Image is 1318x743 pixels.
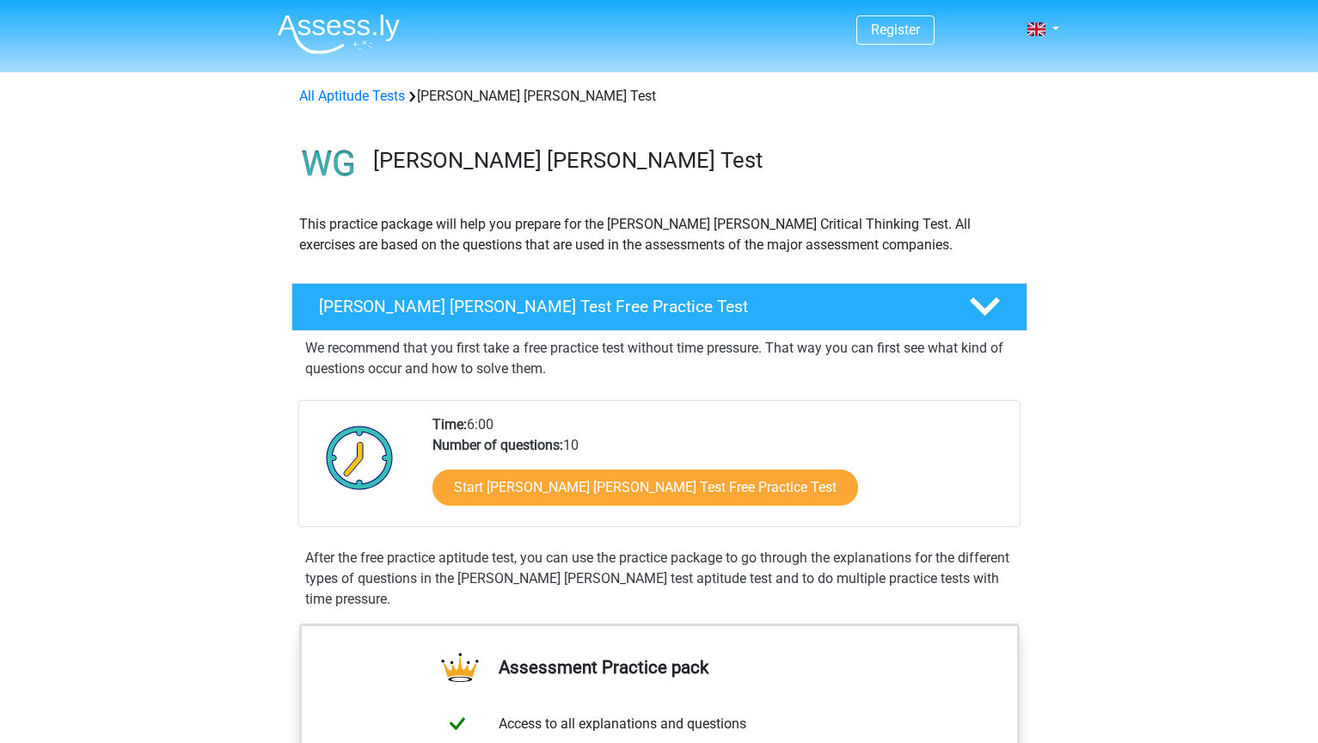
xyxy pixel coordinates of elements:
a: All Aptitude Tests [299,88,405,104]
div: 6:00 10 [420,414,1019,526]
img: watson glaser test [292,127,365,200]
b: Time: [432,416,467,433]
h3: [PERSON_NAME] [PERSON_NAME] Test [373,147,1014,174]
p: We recommend that you first take a free practice test without time pressure. That way you can fir... [305,338,1014,379]
img: Assessly [278,14,400,54]
b: Number of questions: [432,437,563,453]
a: Register [871,21,920,38]
div: After the free practice aptitude test, you can use the practice package to go through the explana... [298,548,1021,610]
p: This practice package will help you prepare for the [PERSON_NAME] [PERSON_NAME] Critical Thinking... [299,214,1020,255]
div: [PERSON_NAME] [PERSON_NAME] Test [292,86,1027,107]
a: Start [PERSON_NAME] [PERSON_NAME] Test Free Practice Test [432,470,858,506]
a: [PERSON_NAME] [PERSON_NAME] Test Free Practice Test [285,283,1034,331]
h4: [PERSON_NAME] [PERSON_NAME] Test Free Practice Test [319,297,941,316]
img: Clock [316,414,403,500]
